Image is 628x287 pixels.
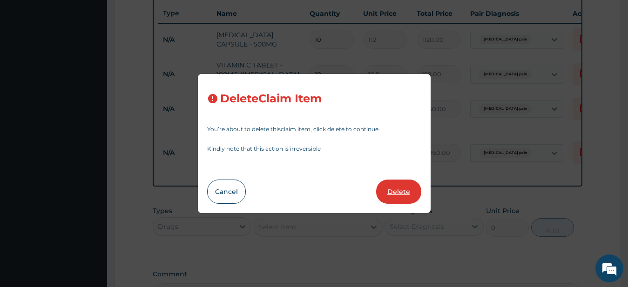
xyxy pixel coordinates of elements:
[48,52,156,64] div: Chat with us now
[153,5,175,27] div: Minimize live chat window
[17,47,38,70] img: d_794563401_company_1708531726252_794563401
[220,93,322,105] h3: Delete Claim Item
[54,85,128,179] span: We're online!
[207,127,421,132] p: You’re about to delete this claim item , click delete to continue.
[207,180,246,204] button: Cancel
[5,189,177,222] textarea: Type your message and hit 'Enter'
[207,146,421,152] p: Kindly note that this action is irreversible
[376,180,421,204] button: Delete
